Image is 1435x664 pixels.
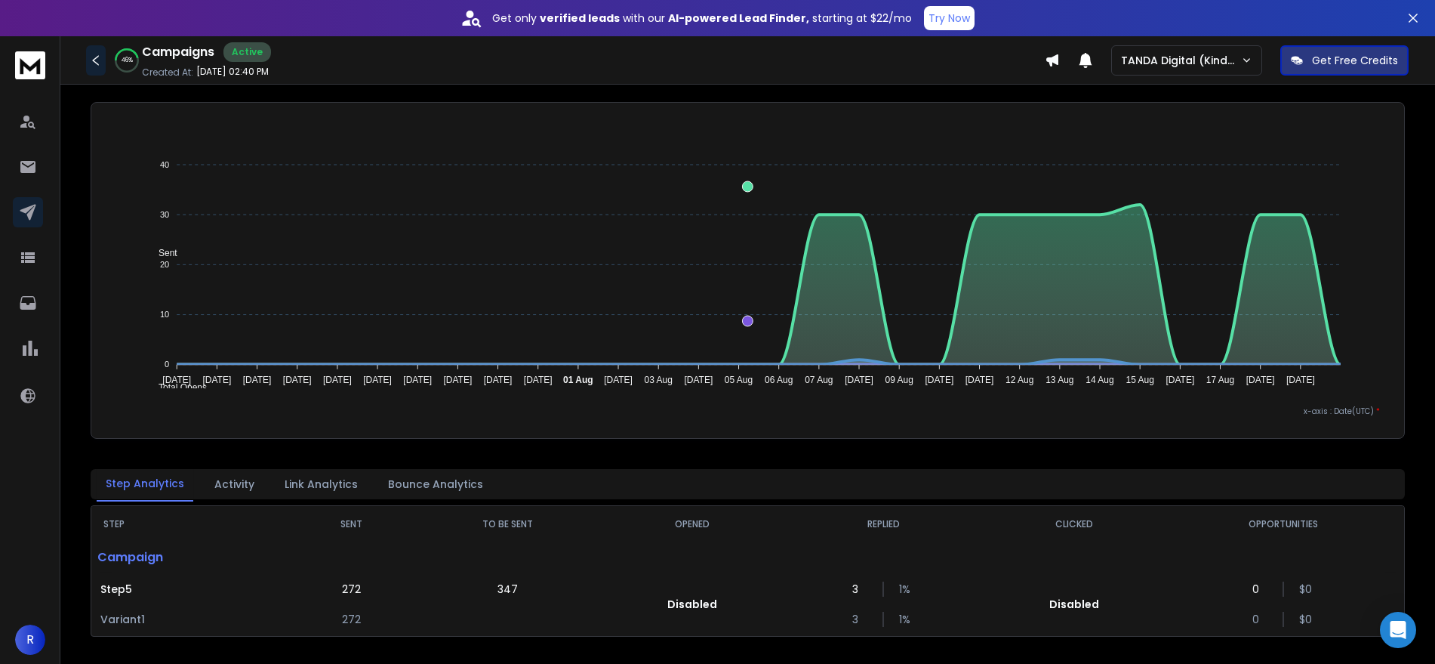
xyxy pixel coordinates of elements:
tspan: [DATE] [443,375,472,385]
img: logo [15,51,45,79]
p: $ 0 [1299,612,1314,627]
p: Get Free Credits [1312,53,1398,68]
strong: verified leads [540,11,620,26]
p: TANDA Digital (Kind Studio) [1121,53,1241,68]
p: Variant 1 [100,612,283,627]
th: SENT [292,506,411,542]
p: Disabled [1049,597,1099,612]
span: Sent [147,248,177,258]
p: 0 [1252,612,1267,627]
th: CLICKED [987,506,1162,542]
tspan: 10 [160,310,169,319]
p: 347 [497,582,518,597]
tspan: [DATE] [684,375,713,385]
p: 0 [1252,582,1267,597]
tspan: [DATE] [363,375,392,385]
button: R [15,625,45,655]
tspan: 17 Aug [1206,375,1234,385]
p: 46 % [122,56,133,65]
th: OPENED [605,506,781,542]
th: TO BE SENT [411,506,605,542]
tspan: 05 Aug [725,375,753,385]
p: 272 [342,612,361,627]
p: 1 % [899,612,914,627]
tspan: 12 Aug [1005,375,1033,385]
button: Step Analytics [97,467,193,502]
tspan: [DATE] [202,375,231,385]
tspan: [DATE] [1246,375,1275,385]
tspan: [DATE] [283,375,312,385]
tspan: [DATE] [604,375,633,385]
div: Open Intercom Messenger [1380,612,1416,648]
tspan: 40 [160,160,169,169]
button: Link Analytics [276,468,367,501]
p: Step 5 [100,582,283,597]
p: Disabled [667,597,717,612]
th: STEP [91,506,292,542]
button: Get Free Credits [1280,45,1409,76]
tspan: [DATE] [162,375,191,385]
th: REPLIED [780,506,987,542]
tspan: [DATE] [1166,375,1195,385]
th: OPPORTUNITIES [1162,506,1404,542]
button: Activity [205,468,263,501]
tspan: 0 [165,360,169,369]
p: 1 % [899,582,914,597]
h1: Campaigns [142,43,214,61]
tspan: 14 Aug [1085,375,1113,385]
tspan: 06 Aug [765,375,793,385]
tspan: 07 Aug [805,375,833,385]
tspan: 13 Aug [1045,375,1073,385]
p: Get only with our starting at $22/mo [492,11,912,26]
tspan: [DATE] [845,375,873,385]
tspan: [DATE] [323,375,352,385]
button: Bounce Analytics [379,468,492,501]
strong: AI-powered Lead Finder, [668,11,809,26]
p: Created At: [142,66,193,79]
p: Campaign [91,542,292,573]
p: $ 0 [1299,582,1314,597]
tspan: 20 [160,260,169,269]
button: Try Now [924,6,975,30]
p: 3 [852,582,867,597]
p: [DATE] 02:40 PM [196,66,269,78]
tspan: [DATE] [243,375,272,385]
p: 272 [342,582,361,597]
tspan: 30 [160,210,169,219]
tspan: [DATE] [925,375,954,385]
p: Try Now [928,11,970,26]
p: x-axis : Date(UTC) [115,406,1380,417]
tspan: 03 Aug [645,375,673,385]
span: Total Opens [147,382,207,393]
tspan: [DATE] [403,375,432,385]
tspan: [DATE] [965,375,994,385]
div: Active [223,42,271,62]
tspan: 01 Aug [563,375,593,385]
tspan: [DATE] [1286,375,1315,385]
tspan: [DATE] [524,375,553,385]
tspan: 15 Aug [1126,375,1154,385]
tspan: [DATE] [484,375,513,385]
tspan: 09 Aug [885,375,913,385]
p: 3 [852,612,867,627]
